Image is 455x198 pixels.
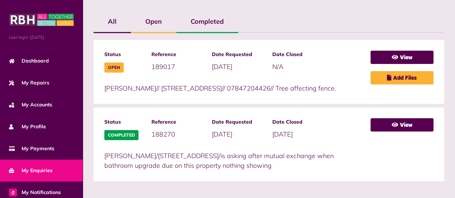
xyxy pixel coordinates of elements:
[212,63,232,71] span: [DATE]
[151,63,175,71] span: 189017
[370,71,433,84] a: Add Files
[272,130,293,138] span: [DATE]
[9,79,49,87] span: My Repairs
[272,118,326,126] span: Date Closed
[104,151,363,170] p: [PERSON_NAME]/[STREET_ADDRESS]/is asking after mutual exchange when bathroom upgrade due on this ...
[272,51,326,58] span: Date Closed
[212,118,265,126] span: Date Requested
[94,11,131,32] label: All
[9,145,54,152] span: My Payments
[9,188,17,196] span: 0
[370,118,433,132] a: View
[9,34,74,41] span: Last login: [DATE]
[151,130,175,138] span: 188270
[9,57,49,65] span: Dashboard
[212,51,265,58] span: Date Requested
[104,51,144,58] span: Status
[151,118,205,126] span: Reference
[9,123,46,130] span: My Profile
[104,118,144,126] span: Status
[176,11,238,32] label: Completed
[131,11,176,32] label: Open
[151,51,205,58] span: Reference
[370,51,433,64] a: View
[104,63,124,73] span: Open
[9,101,52,109] span: My Accounts
[104,130,138,140] span: Completed
[9,13,74,27] img: MyRBH
[9,189,61,196] span: My Notifications
[272,63,283,71] span: N/A
[212,130,232,138] span: [DATE]
[9,167,53,174] span: My Enquiries
[104,83,363,93] p: [PERSON_NAME]// [STREET_ADDRESS]// 07847204426// Tree affecting fence.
